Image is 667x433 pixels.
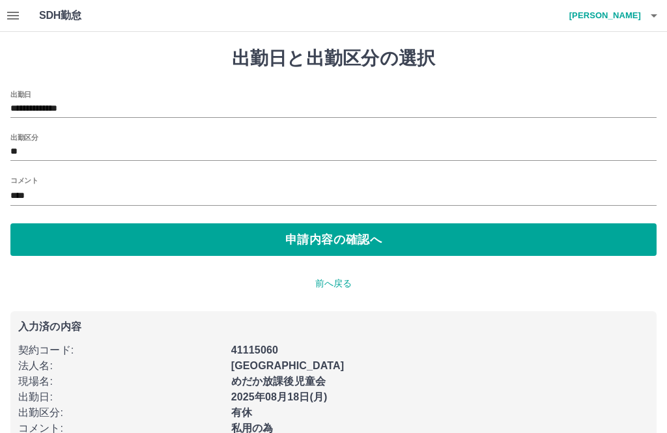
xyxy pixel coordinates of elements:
label: 出勤区分 [10,132,38,142]
p: 契約コード : [18,342,223,358]
b: 41115060 [231,344,278,356]
label: 出勤日 [10,89,31,99]
b: めだか放課後児童会 [231,376,326,387]
p: 出勤区分 : [18,405,223,421]
p: 法人名 : [18,358,223,374]
p: 現場名 : [18,374,223,389]
p: 入力済の内容 [18,322,649,332]
p: 前へ戻る [10,277,657,290]
b: [GEOGRAPHIC_DATA] [231,360,345,371]
b: 有休 [231,407,252,418]
h1: 出勤日と出勤区分の選択 [10,48,657,70]
button: 申請内容の確認へ [10,223,657,256]
label: コメント [10,175,38,185]
b: 2025年08月18日(月) [231,391,328,402]
p: 出勤日 : [18,389,223,405]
